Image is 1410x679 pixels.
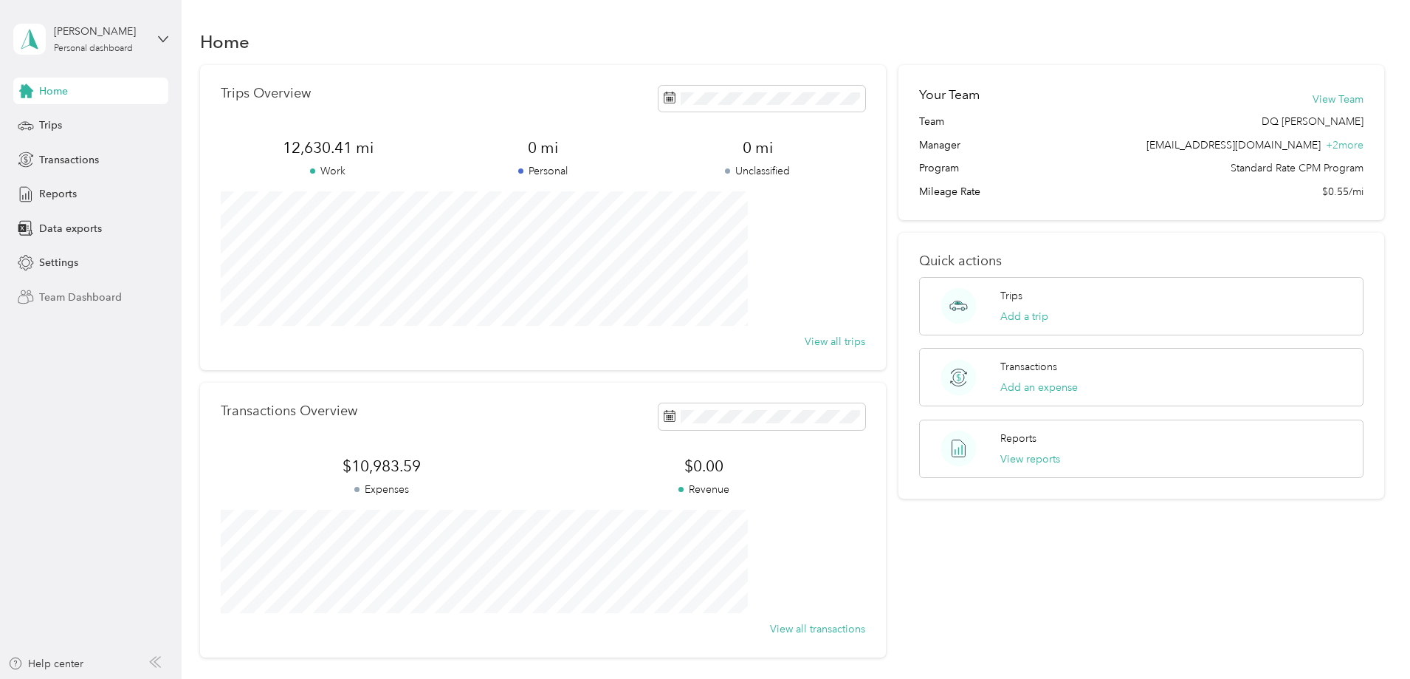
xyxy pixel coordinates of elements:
div: Personal dashboard [54,44,133,53]
p: Revenue [543,482,864,497]
span: $0.00 [543,456,864,477]
span: Team Dashboard [39,290,122,305]
span: $10,983.59 [221,456,543,477]
span: 0 mi [650,137,865,158]
span: Home [39,83,68,99]
button: View all trips [805,334,865,349]
button: View Team [1313,92,1363,107]
iframe: Everlance-gr Chat Button Frame [1327,596,1410,679]
span: Team [919,114,944,129]
div: [PERSON_NAME] [54,24,146,39]
span: DQ [PERSON_NAME] [1262,114,1363,129]
span: Transactions [39,152,99,168]
span: Standard Rate CPM Program [1231,160,1363,176]
span: Manager [919,137,960,153]
p: Expenses [221,482,543,497]
p: Trips [1000,288,1022,304]
p: Work [221,163,436,179]
button: View all transactions [770,621,865,637]
span: $0.55/mi [1322,184,1363,199]
span: Reports [39,186,77,202]
p: Reports [1000,431,1036,446]
h2: Your Team [919,86,980,104]
span: + 2 more [1326,139,1363,151]
button: Add an expense [1000,380,1078,395]
span: Data exports [39,221,102,236]
span: Mileage Rate [919,184,980,199]
span: Trips [39,117,62,133]
p: Trips Overview [221,86,311,101]
button: Help center [8,656,83,672]
p: Transactions Overview [221,403,357,419]
span: Program [919,160,959,176]
p: Transactions [1000,359,1057,375]
p: Unclassified [650,163,865,179]
span: 0 mi [436,137,650,158]
button: View reports [1000,451,1060,467]
span: [EMAIL_ADDRESS][DOMAIN_NAME] [1146,139,1321,151]
h1: Home [200,34,250,50]
span: 12,630.41 mi [221,137,436,158]
p: Personal [436,163,650,179]
p: Quick actions [919,253,1363,269]
button: Add a trip [1000,309,1048,324]
span: Settings [39,255,78,270]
